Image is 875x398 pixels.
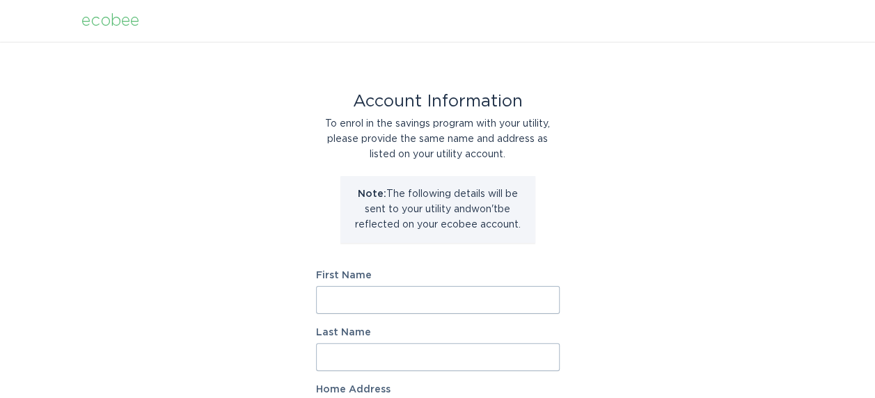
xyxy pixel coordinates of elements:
[316,271,560,280] label: First Name
[316,385,560,395] label: Home Address
[316,94,560,109] div: Account Information
[316,328,560,337] label: Last Name
[316,116,560,162] div: To enrol in the savings program with your utility, please provide the same name and address as li...
[358,189,386,199] strong: Note:
[81,13,139,29] div: ecobee
[351,186,525,232] p: The following details will be sent to your utility and won't be reflected on your ecobee account.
